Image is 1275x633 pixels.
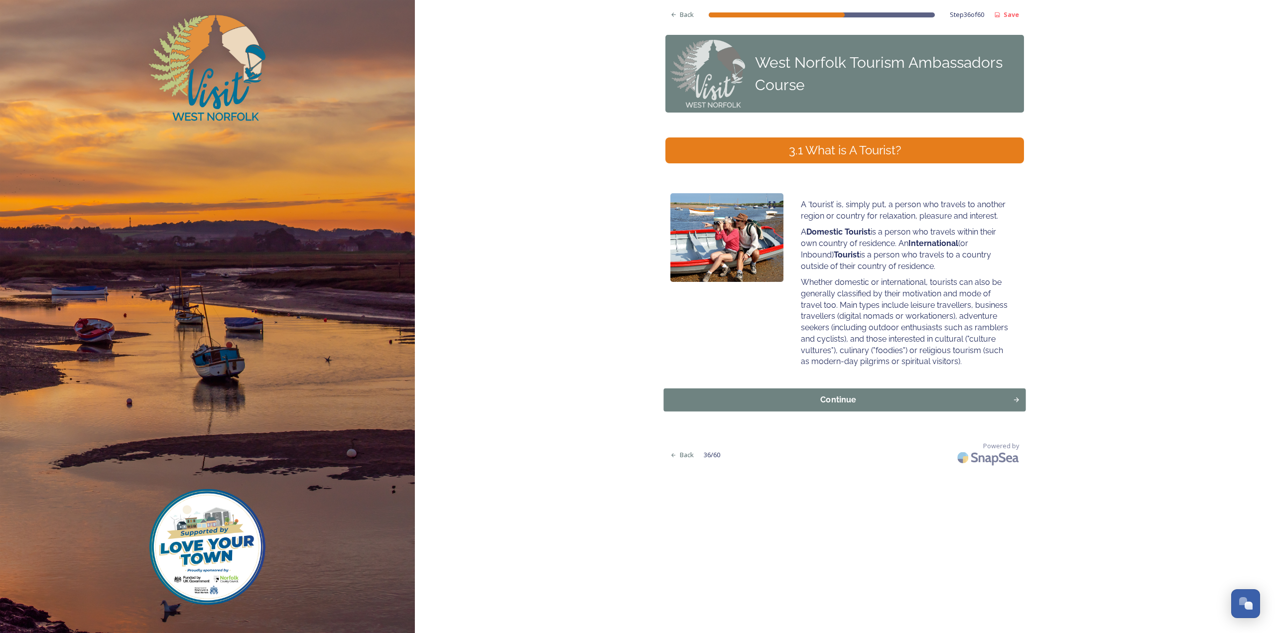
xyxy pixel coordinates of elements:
span: Step 36 of 60 [950,10,984,19]
img: SnapSea Logo [954,446,1024,469]
button: Continue [664,388,1026,411]
strong: Save [1004,10,1019,19]
span: Back [680,450,694,460]
span: Back [680,10,694,19]
img: Step-0_VWN_Logo_for_Panel%20on%20all%20steps.png [670,40,745,108]
strong: Tourist [834,250,860,259]
p: Whether domestic or international, tourists can also be generally classified by their motivation ... [801,277,1012,368]
strong: International [908,239,958,248]
p: A is a person who travels within their own country of residence. An (or Inbound) is a person who ... [801,227,1012,272]
span: Powered by [983,441,1019,451]
div: 3.1 What is A Tourist? [669,141,1020,159]
strong: Domestic Tourist [806,227,871,237]
span: 36 / 60 [704,450,720,460]
button: Open Chat [1231,589,1260,618]
p: A ‘tourist’ is, simply put, a person who travels to another region or country for relaxation, ple... [801,199,1012,222]
div: West Norfolk Tourism Ambassadors Course [755,51,1019,96]
div: Continue [669,394,1008,406]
